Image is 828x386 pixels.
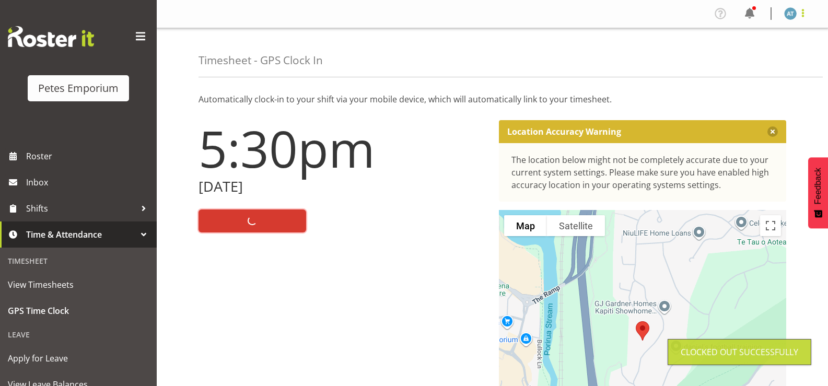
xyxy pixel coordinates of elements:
div: The location below might not be completely accurate due to your current system settings. Please m... [511,154,774,191]
img: alex-micheal-taniwha5364.jpg [784,7,797,20]
div: Clocked out Successfully [681,346,798,358]
div: Petes Emporium [38,80,119,96]
p: Location Accuracy Warning [507,126,621,137]
button: Show street map [504,215,547,236]
h2: [DATE] [199,179,486,195]
button: Close message [767,126,778,137]
a: GPS Time Clock [3,298,154,324]
h1: 5:30pm [199,120,486,177]
span: Roster [26,148,151,164]
span: Shifts [26,201,136,216]
div: Leave [3,324,154,345]
p: Automatically clock-in to your shift via your mobile device, which will automatically link to you... [199,93,786,106]
h4: Timesheet - GPS Clock In [199,54,323,66]
span: Apply for Leave [8,350,149,366]
div: Timesheet [3,250,154,272]
span: Inbox [26,174,151,190]
a: View Timesheets [3,272,154,298]
span: Feedback [813,168,823,204]
button: Toggle fullscreen view [760,215,781,236]
a: Apply for Leave [3,345,154,371]
button: Feedback - Show survey [808,157,828,228]
img: Rosterit website logo [8,26,94,47]
span: View Timesheets [8,277,149,293]
span: Time & Attendance [26,227,136,242]
button: Show satellite imagery [547,215,605,236]
span: GPS Time Clock [8,303,149,319]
